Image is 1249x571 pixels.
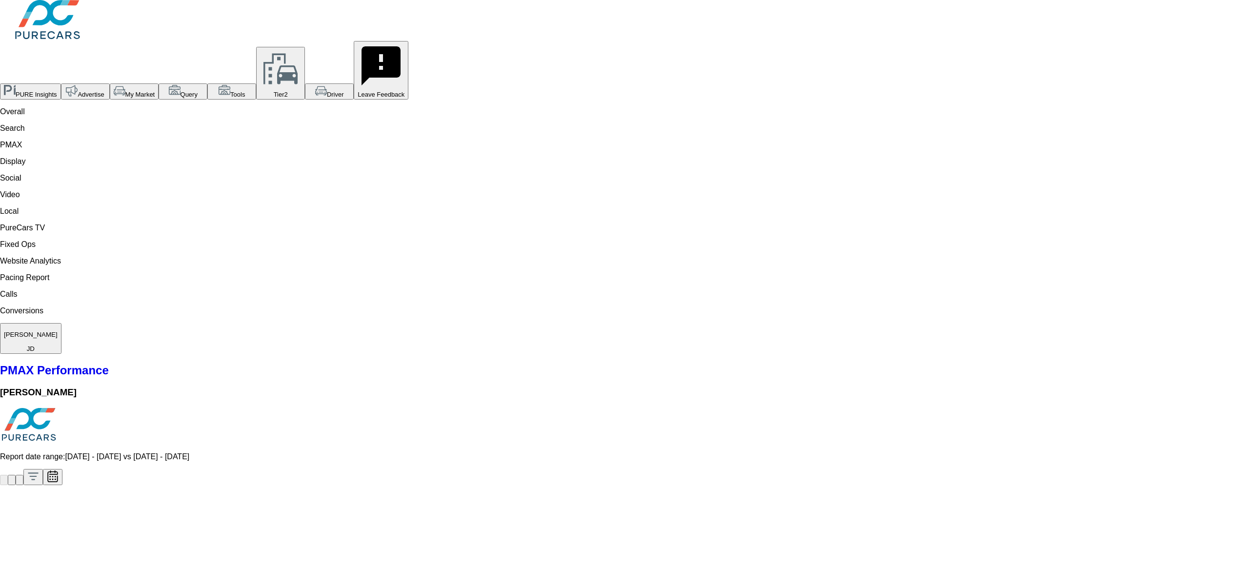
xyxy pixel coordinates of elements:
[16,475,23,485] button: Print Report
[315,91,344,98] span: Driver
[66,91,104,98] span: Advertise
[4,345,58,352] div: JD
[169,91,198,98] span: Query
[4,91,57,98] span: PURE Insights
[114,91,155,98] span: My Market
[23,469,43,485] button: Apply Filters
[8,475,16,485] button: "Export Report to PDF"
[260,83,301,98] span: Tier2
[219,91,245,98] span: Tools
[4,331,58,338] p: [PERSON_NAME]
[358,83,404,98] span: Leave Feedback
[43,469,62,485] button: Select Date Range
